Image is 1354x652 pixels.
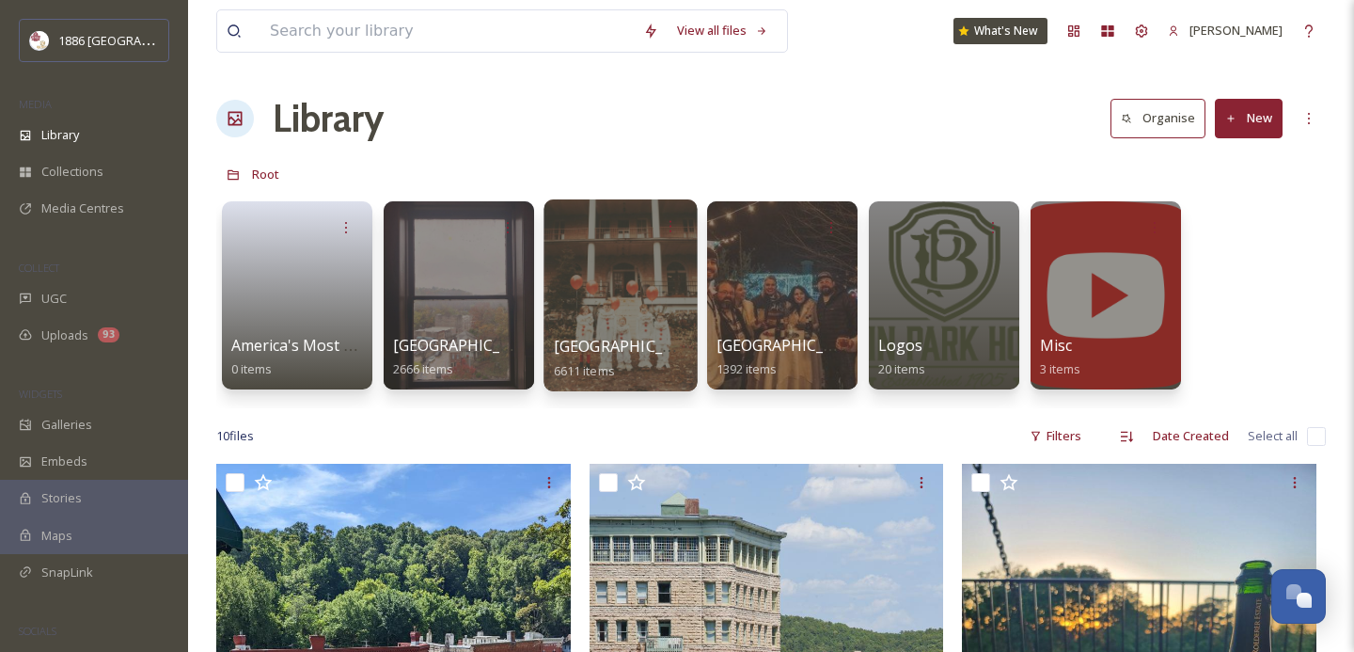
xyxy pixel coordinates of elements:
[260,10,634,52] input: Search your library
[1110,99,1205,137] button: Organise
[716,360,777,377] span: 1392 items
[878,360,925,377] span: 20 items
[252,166,279,183] span: Root
[716,335,868,356] span: [GEOGRAPHIC_DATA]
[41,199,124,217] span: Media Centres
[554,338,708,379] a: [GEOGRAPHIC_DATA]6611 items
[19,387,62,401] span: WIDGETS
[1189,22,1283,39] span: [PERSON_NAME]
[1143,418,1238,454] div: Date Created
[41,126,79,144] span: Library
[231,360,272,377] span: 0 items
[1020,418,1091,454] div: Filters
[41,290,67,308] span: UGC
[41,453,87,470] span: Embeds
[231,335,447,356] span: America's Most Haunted Hotel
[273,90,384,147] a: Library
[878,337,925,377] a: Logos20 items
[1271,569,1326,624] button: Open Chat
[554,361,615,378] span: 6611 items
[1040,335,1072,356] span: Misc
[41,416,92,434] span: Galleries
[1248,427,1298,445] span: Select all
[393,360,453,377] span: 2666 items
[216,427,254,445] span: 10 file s
[41,564,93,581] span: SnapLink
[19,97,52,111] span: MEDIA
[41,489,82,507] span: Stories
[58,31,207,49] span: 1886 [GEOGRAPHIC_DATA]
[30,31,49,50] img: logos.png
[878,335,922,356] span: Logos
[393,337,544,377] a: [GEOGRAPHIC_DATA]2666 items
[1158,12,1292,49] a: [PERSON_NAME]
[668,12,778,49] a: View all files
[41,326,88,344] span: Uploads
[1040,337,1080,377] a: Misc3 items
[953,18,1047,44] a: What's New
[19,624,56,638] span: SOCIALS
[231,337,447,377] a: America's Most Haunted Hotel0 items
[554,336,708,357] span: [GEOGRAPHIC_DATA]
[252,163,279,185] a: Root
[98,327,119,342] div: 93
[41,527,72,545] span: Maps
[1040,360,1080,377] span: 3 items
[1215,99,1283,137] button: New
[19,261,59,275] span: COLLECT
[393,335,544,356] span: [GEOGRAPHIC_DATA]
[716,337,868,377] a: [GEOGRAPHIC_DATA]1392 items
[1110,99,1215,137] a: Organise
[41,163,103,181] span: Collections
